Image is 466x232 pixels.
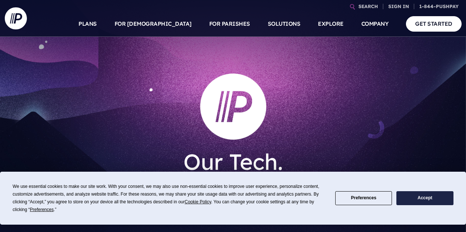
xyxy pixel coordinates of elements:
span: Preferences [30,207,54,212]
a: COMPANY [361,11,389,37]
a: FOR PARISHES [209,11,250,37]
h1: Our Tech. Your Heart. [125,143,341,207]
div: We use essential cookies to make our site work. With your consent, we may also use non-essential ... [13,183,326,214]
a: SOLUTIONS [268,11,301,37]
a: GET STARTED [406,16,462,31]
button: Accept [396,191,453,206]
span: Cookie Policy [185,199,211,204]
a: FOR [DEMOGRAPHIC_DATA] [115,11,192,37]
a: EXPLORE [318,11,344,37]
a: PLANS [78,11,97,37]
button: Preferences [335,191,392,206]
